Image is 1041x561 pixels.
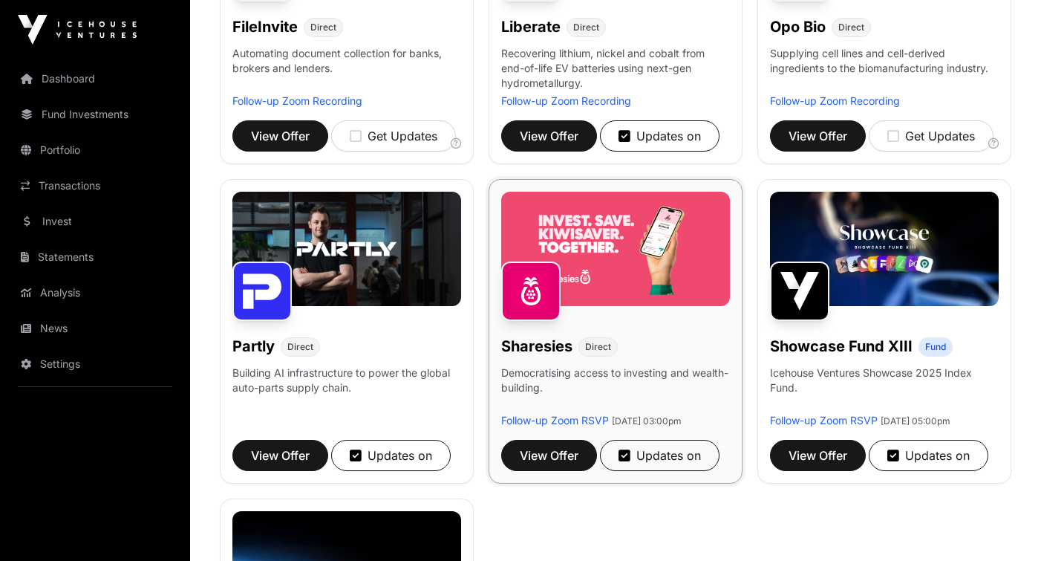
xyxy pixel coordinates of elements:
[887,127,975,145] div: Get Updates
[887,447,970,464] div: Updates on
[232,120,328,152] button: View Offer
[232,262,292,321] img: Partly
[770,262,829,321] img: Showcase Fund XIII
[331,440,451,471] button: Updates on
[619,127,701,145] div: Updates on
[251,447,310,464] span: View Offer
[501,262,561,321] img: Sharesies
[573,22,599,33] span: Direct
[770,440,866,471] button: View Offer
[501,414,609,427] a: Follow-up Zoom RSVP
[12,169,178,202] a: Transactions
[232,336,275,357] h1: Partly
[287,341,313,353] span: Direct
[967,490,1041,561] iframe: Chat Widget
[770,366,999,395] p: Icehouse Ventures Showcase 2025 Index Fund.
[350,447,432,464] div: Updates on
[770,120,866,152] button: View Offer
[251,127,310,145] span: View Offer
[12,312,178,345] a: News
[881,415,950,427] span: [DATE] 05:00pm
[18,15,137,45] img: Icehouse Ventures Logo
[12,348,178,380] a: Settings
[600,440,719,471] button: Updates on
[925,341,946,353] span: Fund
[12,205,178,238] a: Invest
[232,440,328,471] button: View Offer
[869,120,993,152] button: Get Updates
[331,120,456,152] button: Get Updates
[501,94,631,107] a: Follow-up Zoom Recording
[585,341,611,353] span: Direct
[232,192,461,306] img: Partly-Banner.jpg
[619,447,701,464] div: Updates on
[770,16,826,37] h1: Opo Bio
[501,366,730,413] p: Democratising access to investing and wealth-building.
[770,414,878,427] a: Follow-up Zoom RSVP
[501,16,561,37] h1: Liberate
[770,192,999,306] img: Showcase-Fund-Banner-1.jpg
[310,22,336,33] span: Direct
[232,16,298,37] h1: FileInvite
[232,94,362,107] a: Follow-up Zoom Recording
[232,46,461,94] p: Automating document collection for banks, brokers and lenders.
[789,447,847,464] span: View Offer
[520,447,578,464] span: View Offer
[520,127,578,145] span: View Offer
[12,276,178,309] a: Analysis
[232,366,461,413] p: Building AI infrastructure to power the global auto-parts supply chain.
[770,336,913,357] h1: Showcase Fund XIII
[770,94,900,107] a: Follow-up Zoom Recording
[838,22,864,33] span: Direct
[600,120,719,152] button: Updates on
[501,336,572,357] h1: Sharesies
[770,46,999,76] p: Supplying cell lines and cell-derived ingredients to the biomanufacturing industry.
[12,62,178,95] a: Dashboard
[12,241,178,273] a: Statements
[789,127,847,145] span: View Offer
[12,98,178,131] a: Fund Investments
[12,134,178,166] a: Portfolio
[612,415,682,427] span: [DATE] 03:00pm
[501,440,597,471] button: View Offer
[501,46,730,94] p: Recovering lithium, nickel and cobalt from end-of-life EV batteries using next-gen hydrometallurgy.
[501,192,730,306] img: Sharesies-Banner.jpg
[869,440,988,471] button: Updates on
[501,120,597,152] button: View Offer
[350,127,437,145] div: Get Updates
